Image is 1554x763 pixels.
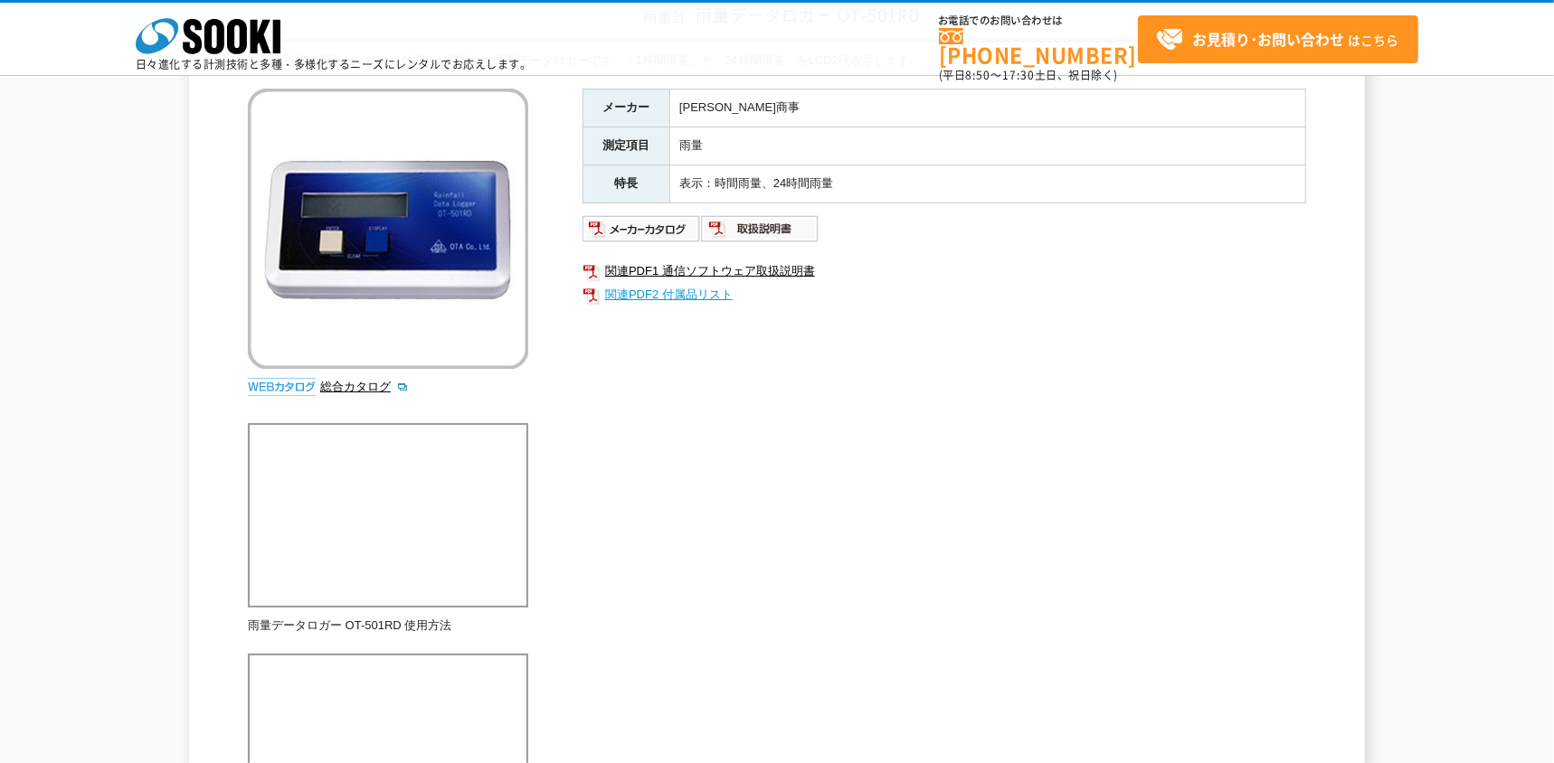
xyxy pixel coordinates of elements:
a: 取扱説明書 [701,226,820,240]
p: 雨量データロガー OT-501RD 使用方法 [248,617,528,636]
td: [PERSON_NAME]商事 [670,89,1306,127]
span: はこちら [1156,26,1398,53]
img: 雨量データロガー OT-501RD [248,89,528,369]
th: 特長 [583,165,670,203]
td: 雨量 [670,127,1306,165]
img: メーカーカタログ [583,214,701,243]
a: 総合カタログ [320,380,409,393]
a: [PHONE_NUMBER] [939,28,1138,65]
span: 17:30 [1002,67,1035,83]
span: (平日 ～ 土日、祝日除く) [939,67,1118,83]
a: 関連PDF2 付属品リスト [583,283,1306,306]
img: 取扱説明書 [701,214,820,243]
a: メーカーカタログ [583,226,701,240]
td: 表示：時間雨量、24時間雨量 [670,165,1306,203]
th: メーカー [583,89,670,127]
strong: お見積り･お問い合わせ [1192,28,1344,50]
th: 測定項目 [583,127,670,165]
img: webカタログ [248,378,316,396]
span: 8:50 [966,67,991,83]
p: 日々進化する計測技術と多種・多様化するニーズにレンタルでお応えします。 [136,59,532,70]
a: お見積り･お問い合わせはこちら [1138,15,1418,63]
a: 関連PDF1 通信ソフトウェア取扱説明書 [583,259,1306,283]
span: お電話でのお問い合わせは [939,15,1138,26]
